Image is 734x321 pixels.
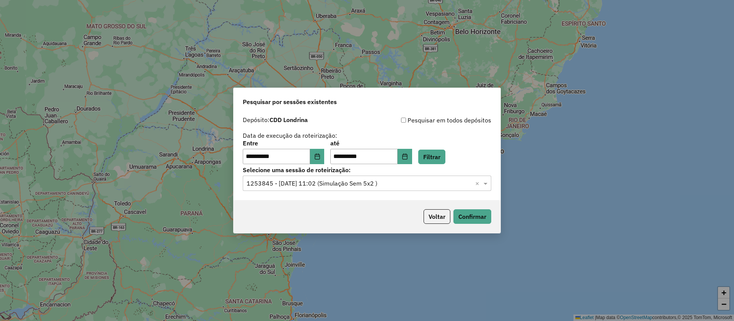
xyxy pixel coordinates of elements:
strong: CDD Londrina [270,116,308,124]
button: Voltar [424,209,450,224]
button: Filtrar [418,150,445,164]
label: Entre [243,139,324,148]
label: Data de execução da roteirização: [243,131,337,140]
div: Pesquisar em todos depósitos [367,116,491,125]
button: Choose Date [398,149,412,164]
button: Confirmar [453,209,491,224]
label: Depósito: [243,115,308,124]
label: Selecione uma sessão de roteirização: [243,165,491,174]
label: até [330,139,412,148]
span: Pesquisar por sessões existentes [243,97,337,106]
button: Choose Date [310,149,325,164]
span: Clear all [475,179,482,188]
